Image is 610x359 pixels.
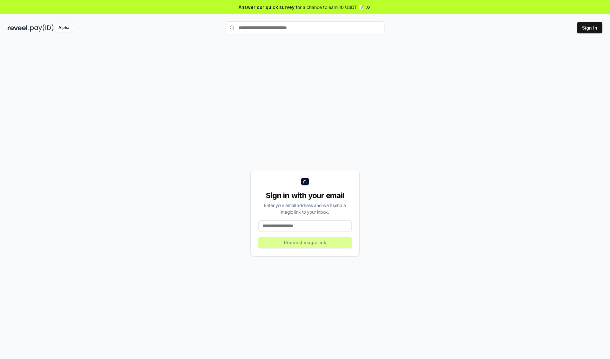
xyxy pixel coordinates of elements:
img: pay_id [30,24,54,32]
div: Enter your email address and we’ll send a magic link to your inbox. [258,202,352,215]
div: Sign in with your email [258,190,352,201]
span: for a chance to earn 10 USDT 📝 [296,4,364,10]
span: Answer our quick survey [239,4,295,10]
img: logo_small [301,178,309,185]
img: reveel_dark [8,24,29,32]
div: Alpha [55,24,73,32]
button: Sign In [577,22,602,33]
